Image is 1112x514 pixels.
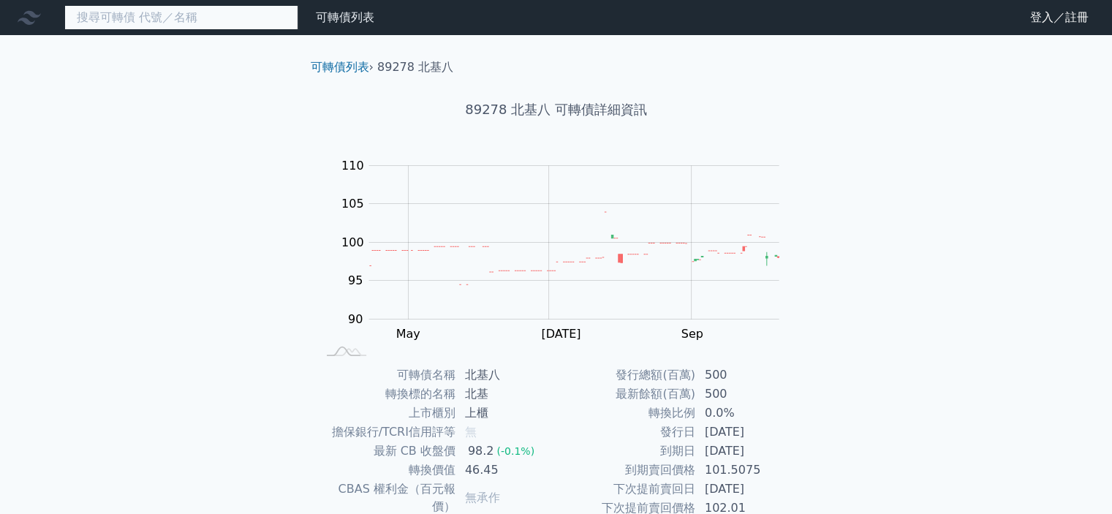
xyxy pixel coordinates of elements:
[377,58,453,76] li: 89278 北基八
[696,423,796,442] td: [DATE]
[317,404,456,423] td: 上市櫃別
[299,99,814,120] h1: 89278 北基八 可轉債詳細資訊
[64,5,298,30] input: 搜尋可轉債 代號／名稱
[556,442,696,461] td: 到期日
[465,491,500,504] span: 無承作
[317,385,456,404] td: 轉換標的名稱
[456,366,556,385] td: 北基八
[1018,6,1100,29] a: 登入／註冊
[696,480,796,499] td: [DATE]
[696,404,796,423] td: 0.0%
[556,461,696,480] td: 到期賣回價格
[696,366,796,385] td: 500
[311,60,369,74] a: 可轉債列表
[341,159,364,173] tspan: 110
[681,327,703,341] tspan: Sep
[396,327,420,341] tspan: May
[317,442,456,461] td: 最新 CB 收盤價
[456,385,556,404] td: 北基
[556,385,696,404] td: 最新餘額(百萬)
[456,404,556,423] td: 上櫃
[341,235,364,249] tspan: 100
[465,425,477,439] span: 無
[316,10,374,24] a: 可轉債列表
[496,445,534,457] span: (-0.1%)
[348,312,363,326] tspan: 90
[341,197,364,211] tspan: 105
[696,442,796,461] td: [DATE]
[556,366,696,385] td: 發行總額(百萬)
[317,461,456,480] td: 轉換價值
[317,366,456,385] td: 可轉債名稱
[311,58,374,76] li: ›
[556,480,696,499] td: 下次提前賣回日
[541,327,580,341] tspan: [DATE]
[696,385,796,404] td: 500
[456,461,556,480] td: 46.45
[465,442,497,460] div: 98.2
[556,404,696,423] td: 轉換比例
[696,461,796,480] td: 101.5075
[556,423,696,442] td: 發行日
[348,273,363,287] tspan: 95
[317,423,456,442] td: 擔保銀行/TCRI信用評等
[333,159,801,341] g: Chart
